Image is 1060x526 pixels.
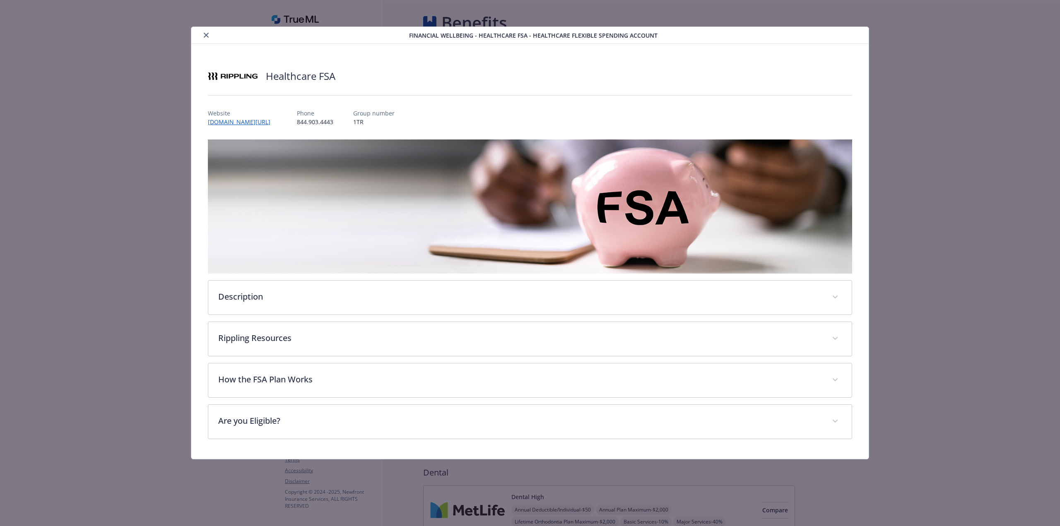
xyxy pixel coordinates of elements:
p: How the FSA Plan Works [218,373,822,386]
div: details for plan Financial Wellbeing - Healthcare FSA - Healthcare Flexible Spending Account [106,26,954,459]
p: Description [218,291,822,303]
div: How the FSA Plan Works [208,363,852,397]
button: close [201,30,211,40]
div: Description [208,281,852,315]
p: Are you Eligible? [218,415,822,427]
p: 844.903.4443 [297,118,333,126]
div: Are you Eligible? [208,405,852,439]
p: Group number [353,109,395,118]
img: banner [208,139,852,274]
a: [DOMAIN_NAME][URL] [208,118,277,126]
p: 1TR [353,118,395,126]
h2: Healthcare FSA [266,69,335,83]
p: Rippling Resources [218,332,822,344]
span: Financial Wellbeing - Healthcare FSA - Healthcare Flexible Spending Account [409,31,658,40]
img: Rippling [208,64,258,89]
div: Rippling Resources [208,322,852,356]
p: Phone [297,109,333,118]
p: Website [208,109,277,118]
